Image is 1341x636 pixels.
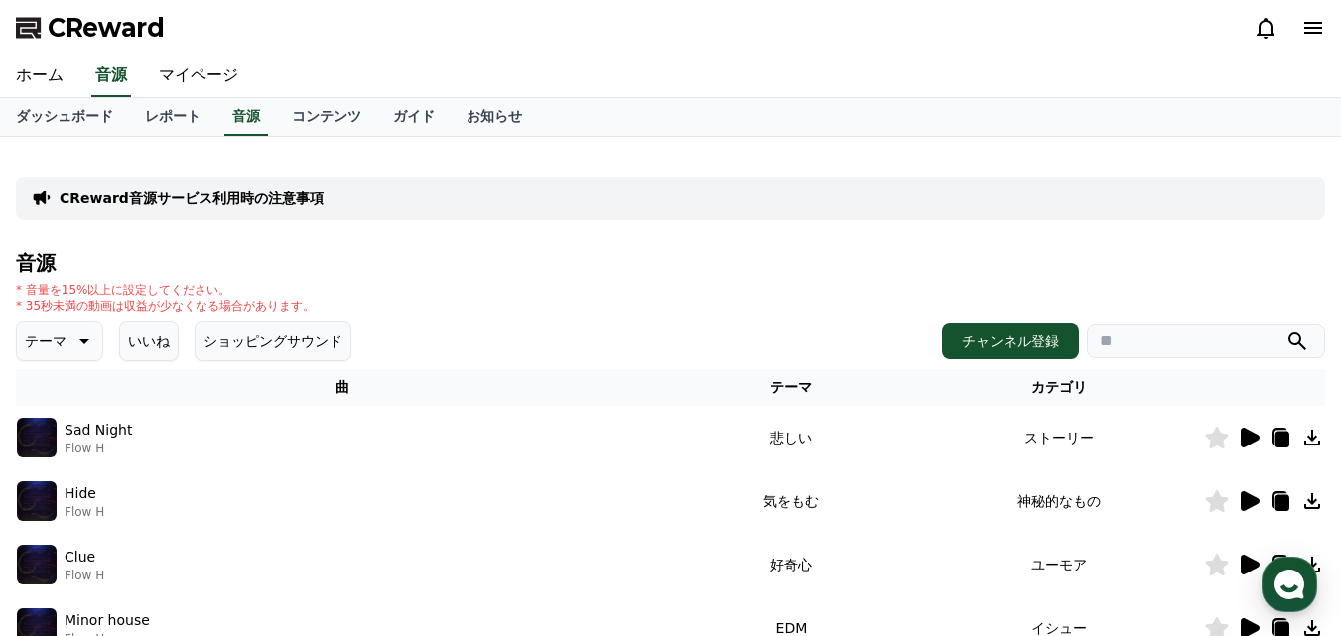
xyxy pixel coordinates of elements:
[16,12,165,44] a: CReward
[65,504,104,520] p: Flow H
[17,545,57,584] img: music
[60,189,324,208] a: CReward音源サービス利用時の注意事項
[48,12,165,44] span: CReward
[17,481,57,521] img: music
[256,471,381,521] a: Settings
[131,471,256,521] a: Messages
[16,282,315,298] p: * 音量を15%以上に設定してください。
[670,406,913,469] td: 悲しい
[294,501,342,517] span: Settings
[16,369,670,406] th: 曲
[16,298,315,314] p: * 35秒未満の動画は収益が少なくなる場合があります。
[276,98,377,136] a: コンテンツ
[91,56,131,97] a: 音源
[129,98,216,136] a: レポート
[195,321,351,361] button: ショッピングサウンド
[25,327,67,355] p: テーマ
[670,469,913,533] td: 気をもむ
[17,418,57,457] img: music
[224,98,268,136] a: 音源
[65,441,132,456] p: Flow H
[377,98,451,136] a: ガイド
[913,533,1204,596] td: ユーモア
[6,471,131,521] a: Home
[913,469,1204,533] td: 神秘的なもの
[65,483,96,504] p: Hide
[165,502,223,518] span: Messages
[65,547,95,568] p: Clue
[942,323,1079,359] button: チャンネル登録
[65,420,132,441] p: Sad Night
[670,369,913,406] th: テーマ
[65,568,104,583] p: Flow H
[143,56,254,97] a: マイページ
[65,610,150,631] p: Minor house
[913,406,1204,469] td: ストーリー
[670,533,913,596] td: 好奇心
[451,98,538,136] a: お知らせ
[16,252,1325,274] h4: 音源
[913,369,1204,406] th: カテゴリ
[51,501,85,517] span: Home
[16,321,103,361] button: テーマ
[119,321,179,361] button: いいね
